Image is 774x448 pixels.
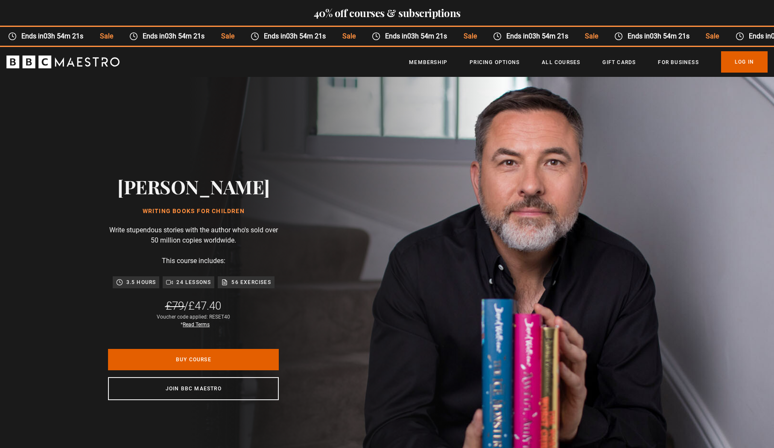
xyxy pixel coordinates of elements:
h1: Writing Books for Children [117,208,270,215]
a: Buy Course [108,349,279,370]
span: Ends in [259,31,334,41]
span: Sale [455,31,485,41]
a: Read Terms [183,322,210,328]
a: For business [658,58,698,67]
div: Voucher code applied: RESET40 [157,313,230,328]
time: 03h 54m 21s [165,32,204,40]
span: Ends in [138,31,213,41]
a: All Courses [542,58,580,67]
span: Sale [334,31,363,41]
p: 3.5 hours [126,278,156,287]
span: Sale [576,31,606,41]
div: / [166,299,221,313]
a: Gift Cards [602,58,636,67]
a: Log In [721,51,768,73]
span: £47.40 [188,299,221,312]
span: Ends in [17,31,91,41]
p: 24 lessons [176,278,211,287]
h2: [PERSON_NAME] [117,176,270,197]
time: 03h 54m 21s [650,32,689,40]
time: 03h 54m 21s [286,32,326,40]
span: Ends in [623,31,698,41]
p: Write stupendous stories with the author who's sold over 50 million copies worldwide. [108,225,279,246]
span: Ends in [502,31,576,41]
span: Sale [698,31,727,41]
p: 56 exercises [231,278,271,287]
svg: BBC Maestro [6,56,120,68]
span: £79 [166,299,184,312]
time: 03h 54m 21s [44,32,83,40]
nav: Primary [409,51,768,73]
a: Pricing Options [470,58,520,67]
a: Membership [409,58,447,67]
span: Sale [213,31,242,41]
span: Ends in [380,31,455,41]
time: 03h 54m 21s [529,32,568,40]
time: 03h 54m 21s [407,32,447,40]
span: Sale [91,31,121,41]
p: This course includes: [162,256,225,266]
a: Join BBC Maestro [108,377,279,400]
